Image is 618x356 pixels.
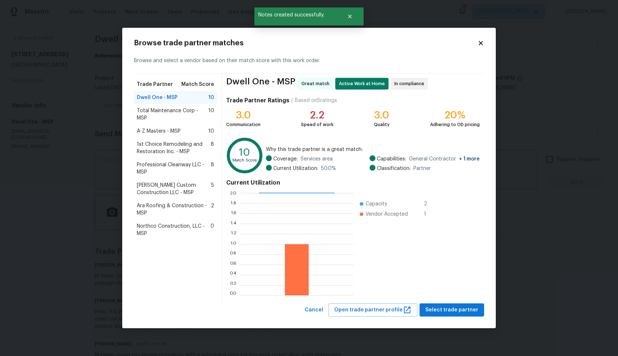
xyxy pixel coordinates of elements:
div: Based on 5 ratings [295,97,337,104]
span: 2 [211,202,214,217]
span: Active Work at Home [339,80,388,87]
span: Dwell One - MSP [137,94,178,101]
span: General Contractor [409,155,480,163]
text: 1.8 [231,201,236,205]
span: Great match [301,80,332,87]
span: Trade Partner [137,81,173,88]
span: Match Score [181,81,214,88]
div: | [289,97,295,104]
span: Services area [301,155,333,163]
span: Vendor Accepted [366,211,408,218]
button: Cancel [302,303,326,317]
span: [PERSON_NAME] Custom Construction LLC - MSP [137,182,211,196]
div: 2.2 [301,111,333,119]
text: 10 [239,147,250,157]
div: Communication [226,121,260,128]
span: Partner [413,165,431,172]
span: Current Utilization: [273,165,318,172]
span: Notes created successfully. [254,7,338,23]
div: Quality [374,121,390,128]
span: 1 [424,211,436,218]
div: Adhering to OD pricing [430,121,480,128]
span: Coverage: [273,155,298,163]
span: A-Z Masters - MSP [137,128,181,135]
h4: Current Utilization [226,179,480,186]
span: Capabilities: [377,155,406,163]
span: 5 [211,182,214,196]
button: Open trade partner profile [328,303,417,317]
span: Total Maintenance Corp - MSP [137,107,208,122]
div: 3.0 [374,111,390,119]
span: 10 [208,107,214,122]
span: Ara Roofing & Construction - MSP [137,202,211,217]
button: Close [338,9,362,24]
span: Cancel [305,306,323,315]
span: Capacity [366,200,387,208]
span: 8 [211,141,214,155]
text: 0.4 [229,272,236,277]
span: Dwell One - MSP [226,78,296,90]
text: 0.8 [229,252,236,256]
div: 3.0 [226,111,260,119]
text: 1.4 [231,221,236,226]
div: Browse and select a vendor based on their match score with this work order. [134,48,484,73]
text: 0.0 [229,293,236,297]
span: Why this trade partner is a great match: [266,146,480,153]
div: Speed of work [301,121,333,128]
text: 2.0 [230,190,236,195]
span: Open trade partner profile [334,306,412,315]
span: Classification: [377,165,410,172]
h2: Browse trade partner matches [134,39,478,47]
span: Northco Construction, LLC - MSP [137,223,210,237]
span: 0 [210,223,214,237]
text: 1.2 [231,231,236,236]
span: Select trade partner [425,306,478,315]
div: 20% [430,111,480,119]
text: Match Score [232,158,257,162]
text: 1.6 [231,211,236,215]
text: 0.6 [230,262,236,266]
text: 1.0 [231,242,236,246]
span: 1st Choice Remodeling and Restoration Inc. - MSP [137,141,211,155]
span: Professional Cleanway LLC - MSP [137,161,211,176]
span: In compliance [394,80,427,87]
button: Select trade partner [420,303,484,317]
span: 8 [211,161,214,176]
span: 2 [424,200,436,208]
span: 10 [208,128,214,135]
text: 0.2 [230,283,236,287]
span: 50.0 % [321,165,336,172]
span: + 1 more [459,156,480,162]
h4: Trade Partner Ratings [226,97,289,104]
span: 10 [208,94,214,101]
